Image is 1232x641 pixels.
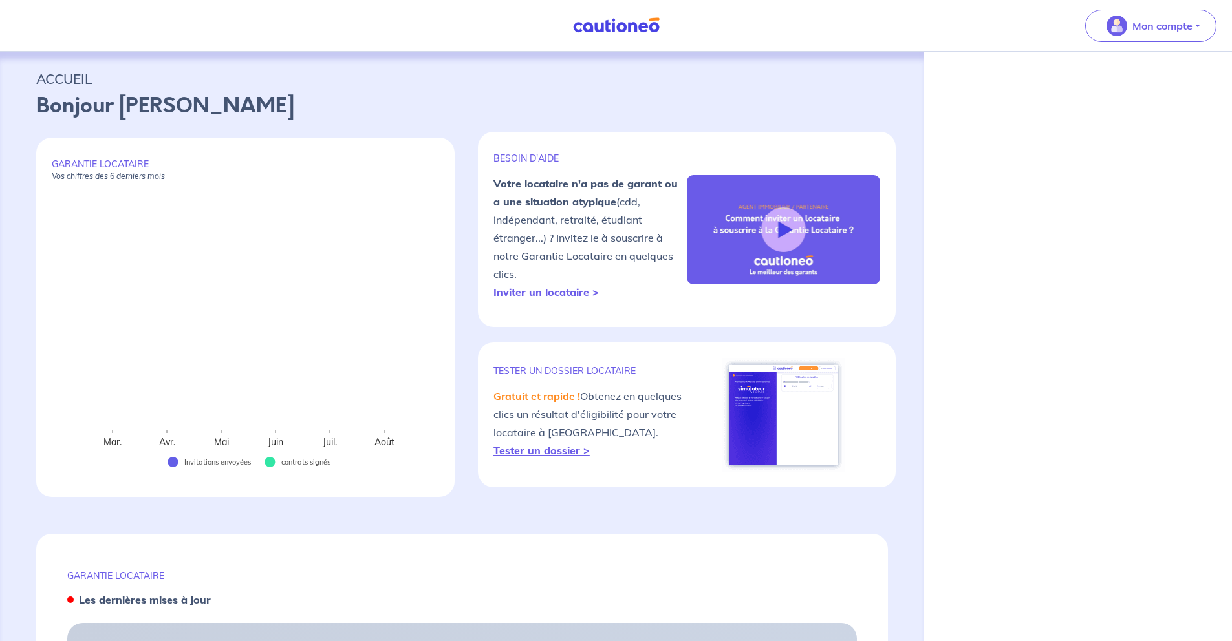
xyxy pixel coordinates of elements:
a: Inviter un locataire > [493,286,599,299]
em: Vos chiffres des 6 derniers mois [52,171,165,181]
em: Gratuit et rapide ! [493,390,580,403]
text: Juin [267,436,283,448]
strong: Les dernières mises à jour [79,593,211,606]
p: (cdd, indépendant, retraité, étudiant étranger...) ? Invitez le à souscrire à notre Garantie Loca... [493,174,687,301]
button: illu_account_valid_menu.svgMon compte [1085,10,1216,42]
p: ACCUEIL [36,67,888,90]
img: simulateur.png [722,358,845,472]
p: BESOIN D'AIDE [493,152,687,164]
a: Tester un dossier > [493,444,590,457]
img: illu_account_valid_menu.svg [1107,16,1127,36]
p: GARANTIE LOCATAIRE [67,570,857,582]
text: Juil. [322,436,337,448]
strong: Votre locataire n'a pas de garant ou a une situation atypique [493,177,678,208]
p: TESTER un dossier locataire [493,365,687,377]
text: Août [374,436,394,448]
p: GARANTIE LOCATAIRE [52,158,439,182]
text: Mai [214,436,229,448]
text: Mar. [103,436,122,448]
img: video-gli-new-none.jpg [687,175,880,284]
text: Avr. [159,436,175,448]
img: Cautioneo [568,17,665,34]
p: Obtenez en quelques clics un résultat d'éligibilité pour votre locataire à [GEOGRAPHIC_DATA]. [493,387,687,459]
p: Mon compte [1132,18,1193,34]
p: Bonjour [PERSON_NAME] [36,90,888,121]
